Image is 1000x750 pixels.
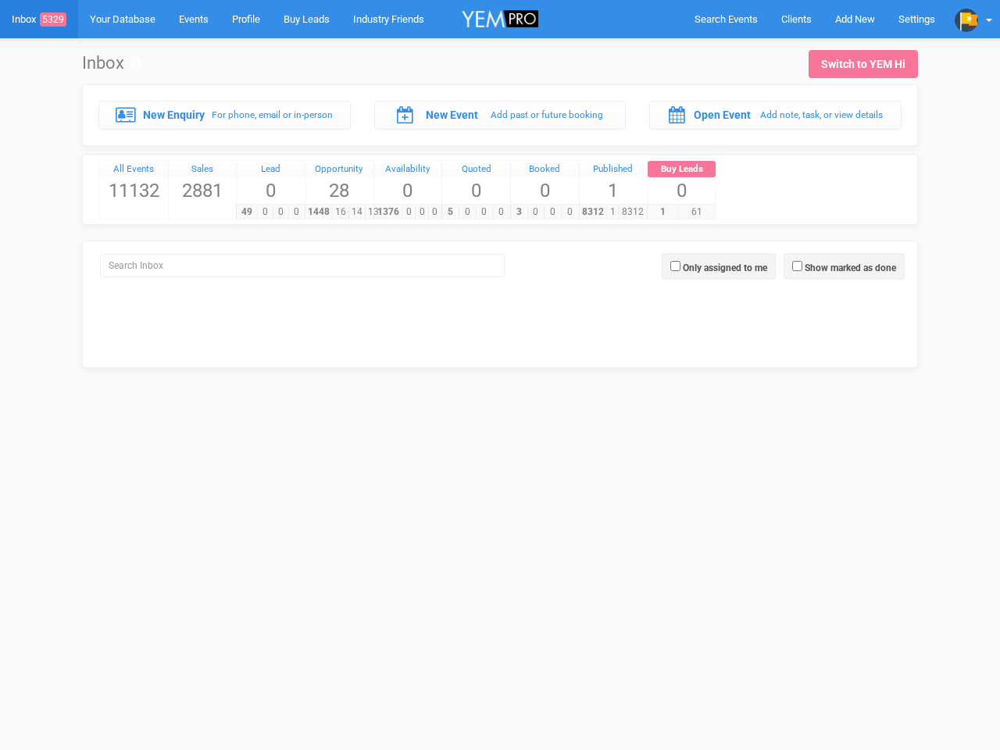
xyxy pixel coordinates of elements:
span: Search Events [695,13,758,25]
a: Switch to YEM Hi [809,50,918,78]
span: 49 [236,205,258,220]
span: 0 [442,177,510,204]
span: 8312 [579,205,608,220]
span: 0 [492,205,510,220]
span: 13 [365,205,382,220]
a: Open Event Add note, task, or view details [649,101,902,129]
a: New Enquiry For phone, email or in-person [98,101,351,129]
span: 0 [544,205,562,220]
span: 0 [273,205,289,220]
a: Buy Leads [648,161,716,178]
span: 3 [510,205,528,220]
span: 28 [305,177,373,204]
span: 0 [511,177,579,204]
span: 0 [476,205,494,220]
span: 1 [580,177,648,204]
span: 1376 [373,205,403,220]
label: New Event [426,107,478,123]
small: Add past or future booking [491,109,603,120]
span: 0 [561,205,579,220]
a: Quoted [442,161,510,178]
span: 11132 [100,177,168,204]
span: 0 [402,205,416,220]
span: 0 [459,205,477,220]
span: Clients [781,13,812,25]
span: 0 [428,205,441,220]
a: All Events [100,161,168,178]
span: 16 [332,205,349,220]
label: Show marked as done [805,261,896,275]
img: profile.png [955,9,978,32]
small: Add note, task, or view details [760,109,883,120]
label: New Enquiry [143,107,205,123]
span: 8312 [618,205,647,220]
span: 1 [606,205,619,220]
span: 5 [441,205,459,220]
span: 0 [527,205,545,220]
small: For phone, email or in-person [212,109,333,120]
div: Switch to YEM Hi [821,56,905,72]
span: 1448 [305,205,333,220]
a: Lead [237,161,305,178]
span: 61 [678,205,716,220]
a: Availability [374,161,442,178]
h1: Inbox [82,54,142,73]
label: Open Event [694,107,751,123]
input: Search Inbox [100,254,505,277]
a: New Event Add past or future booking [374,101,627,129]
a: Opportunity [305,161,373,178]
span: Add New [835,13,875,25]
label: Only assigned to me [683,261,767,275]
span: 0 [237,177,305,204]
span: 0 [288,205,305,220]
a: Sales [169,161,237,178]
span: 1 [647,205,679,220]
span: 0 [648,177,716,204]
span: 14 [348,205,366,220]
span: 0 [415,205,428,220]
a: Published [580,161,648,178]
span: 0 [257,205,273,220]
span: 5329 [40,12,66,27]
span: 2881 [169,177,237,204]
a: Booked [511,161,579,178]
span: 0 [374,177,442,204]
